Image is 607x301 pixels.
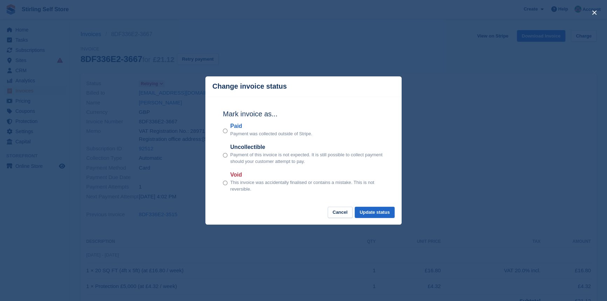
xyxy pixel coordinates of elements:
[230,143,384,151] label: Uncollectible
[230,171,384,179] label: Void
[230,179,384,193] p: This invoice was accidentally finalised or contains a mistake. This is not reversible.
[230,122,312,130] label: Paid
[212,82,287,90] p: Change invoice status
[328,207,353,218] button: Cancel
[355,207,395,218] button: Update status
[230,130,312,137] p: Payment was collected outside of Stripe.
[589,7,600,18] button: close
[230,151,384,165] p: Payment of this invoice is not expected. It is still possible to collect payment should your cust...
[223,109,384,119] h2: Mark invoice as...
